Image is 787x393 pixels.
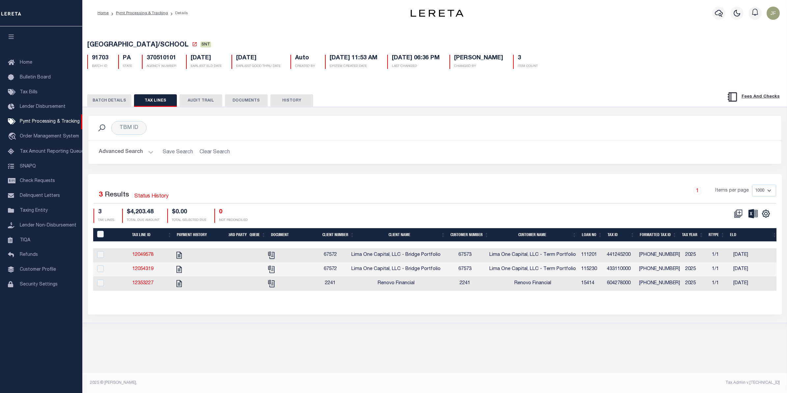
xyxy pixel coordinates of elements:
span: Home [20,60,32,65]
a: Status History [134,193,169,200]
button: BATCH DETAILS [87,94,131,107]
h4: $0.00 [172,209,206,216]
span: 67572 [324,267,337,271]
p: TOTAL DUE AMOUNT [127,218,159,223]
p: TAX LINES [98,218,114,223]
th: Tax Line ID: activate to sort column ascending [115,228,175,242]
button: Advanced Search [99,146,153,159]
span: Lender Non-Disbursement [20,223,76,228]
td: 604278000 [604,277,637,291]
span: Taxing Entity [20,208,48,213]
button: Fees And Checks [724,90,782,104]
span: Check Requests [20,179,55,183]
span: 67573 [458,267,472,271]
span: SNT [201,42,211,47]
a: Pymt Processing & Tracking [116,11,168,15]
span: 67572 [324,253,337,257]
td: [DATE] [731,262,779,277]
td: [DATE] [731,248,779,262]
td: 2025 [683,262,709,277]
span: 67573 [458,253,472,257]
span: 3 [99,192,103,198]
th: Formatted Tax ID: activate to sort column ascending [637,228,679,242]
a: 12353227 [132,281,153,286]
span: Bulletin Board [20,75,51,80]
th: Document [268,228,320,242]
h5: Auto [295,55,315,62]
span: [GEOGRAPHIC_DATA]/SCHOOL [87,42,189,48]
span: Security Settings [20,282,58,287]
p: CHANGED BY [454,64,503,69]
img: svg+xml;base64,PHN2ZyB4bWxucz0iaHR0cDovL3d3dy53My5vcmcvMjAwMC9zdmciIHBvaW50ZXItZXZlbnRzPSJub25lIi... [767,7,780,20]
span: Customer Profile [20,267,56,272]
th: Customer Number: activate to sort column ascending [448,228,491,242]
button: DOCUMENTS [225,94,268,107]
span: TIQA [20,238,30,242]
a: SNT [201,42,211,49]
span: Lima One Capital, LLC - Term Portfolio [489,267,576,271]
h5: [DATE] [236,55,281,62]
i: travel_explore [8,133,18,141]
td: 1/1 [709,262,731,277]
th: PayeePaymentBatchId [93,228,115,242]
td: 1/1 [709,248,731,262]
td: 111201 [579,248,604,262]
span: 2241 [325,281,336,286]
td: 2025 [683,277,709,291]
th: Client Number: activate to sort column ascending [320,228,357,242]
td: 15414 [579,277,604,291]
p: ITEM COUNT [518,64,538,69]
span: Refunds [20,253,38,257]
td: 2025 [683,248,709,262]
h5: [DATE] 06:36 PM [392,55,440,62]
h4: 3 [98,209,114,216]
th: Loan No: activate to sort column ascending [579,228,605,242]
p: EARLIEST GOOD THRU DATE [236,64,281,69]
li: Details [168,10,188,16]
div: Tax Admin v.[TECHNICAL_ID] [440,380,780,386]
label: Results [105,190,129,200]
p: LAST CHANGED [392,64,440,69]
a: Home [97,11,109,15]
span: Renovo Financial [514,281,551,286]
th: RType: activate to sort column ascending [706,228,727,242]
td: [DATE] [731,277,779,291]
td: 1/1 [709,277,731,291]
div: 2025 © [PERSON_NAME]. [85,380,435,386]
button: HISTORY [270,94,313,107]
span: Lima One Capital, LLC - Term Portfolio [489,253,576,257]
a: 12054319 [132,267,153,271]
th: Payment History [174,228,226,242]
span: Pymt Processing & Tracking [20,119,80,124]
h5: 91703 [92,55,108,62]
a: 1 [694,187,701,194]
h4: 0 [219,209,248,216]
p: NOT RECONCILED [219,218,248,223]
td: 433110000 [604,262,637,277]
h5: [DATE] 11:53 AM [330,55,377,62]
a: 12049578 [132,253,153,257]
span: Tax Amount Reporting Queue [20,149,84,154]
th: Tax ID: activate to sort column ascending [605,228,637,242]
td: [PHONE_NUMBER] [637,248,683,262]
img: logo-dark.svg [411,10,463,17]
p: CREATED BY [295,64,315,69]
p: STATE [123,64,132,69]
span: Lima One Capital, LLC - Bridge Portfolio [351,253,441,257]
th: Queue: activate to sort column ascending [247,228,268,242]
th: ELD: activate to sort column ascending [727,228,779,242]
th: 3rd Party [226,228,247,242]
span: 2241 [460,281,470,286]
span: Order Management System [20,134,79,139]
span: Delinquent Letters [20,194,60,198]
td: 441245200 [604,248,637,262]
td: 115230 [579,262,604,277]
span: Lender Disbursement [20,105,66,109]
span: Items per page [715,187,749,195]
p: AGENCY NUMBER [147,64,176,69]
h5: [PERSON_NAME] [454,55,503,62]
button: AUDIT TRAIL [179,94,222,107]
h5: PA [123,55,132,62]
th: Client Name: activate to sort column ascending [357,228,448,242]
p: BATCH ID [92,64,108,69]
